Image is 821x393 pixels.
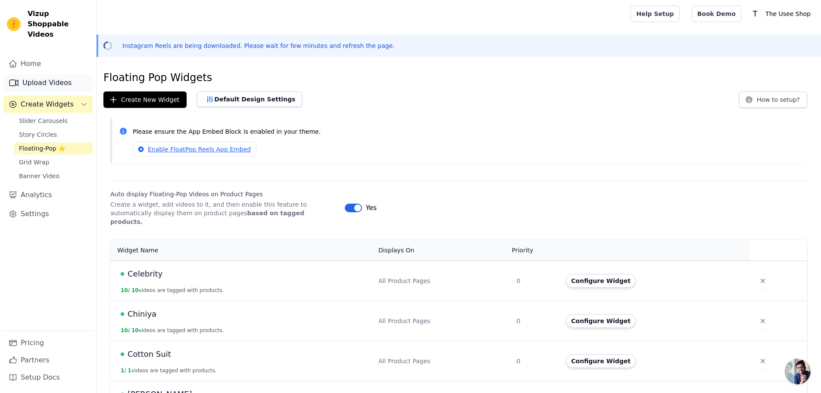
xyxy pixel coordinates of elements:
[3,55,93,72] a: Home
[755,313,771,329] button: Delete widget
[752,9,758,18] text: T
[3,352,93,369] a: Partners
[511,341,561,381] td: 0
[785,358,811,384] a: Open chat
[14,129,93,141] a: Story Circles
[14,115,93,127] a: Slider Carousels
[121,287,130,293] span: 10 /
[566,314,636,328] button: Configure Widget
[748,6,814,22] button: T The Usee Shop
[19,172,59,180] span: Banner Video
[131,287,139,293] span: 10
[28,9,89,40] span: Vizup Shoppable Videos
[755,353,771,369] button: Delete widget
[121,272,124,276] span: Live Published
[121,327,130,333] span: 10 /
[3,369,93,386] a: Setup Docs
[103,91,187,108] button: Create New Widget
[3,186,93,204] a: Analytics
[103,71,814,85] h1: Floating Pop Widgets
[566,354,636,368] button: Configure Widget
[511,261,561,301] td: 0
[131,327,139,333] span: 10
[3,334,93,352] a: Pricing
[110,200,338,226] p: Create a widget, add videos to it, and then enable this feature to automatically display them on ...
[121,327,224,334] button: 10/ 10videos are tagged with products.
[110,210,304,225] strong: based on tagged products.
[373,240,511,261] th: Displays On
[133,127,800,137] p: Please ensure the App Embed Block is enabled in your theme.
[14,156,93,168] a: Grid Wrap
[631,6,679,22] a: Help Setup
[3,205,93,223] a: Settings
[110,240,373,261] th: Widget Name
[122,41,395,50] p: Instagram Reels are being downloaded. Please wait for few minutes and refresh the page.
[110,190,338,198] label: Auto display Floating-Pop Videos on Product Pages
[755,273,771,289] button: Delete widget
[128,268,162,280] span: Celebrity
[128,368,131,374] span: 1
[19,144,66,153] span: Floating-Pop ⭐
[128,308,156,320] span: Chiniya
[21,99,74,110] span: Create Widgets
[511,301,561,341] td: 0
[19,158,49,167] span: Grid Wrap
[121,287,224,294] button: 10/ 10videos are tagged with products.
[692,6,741,22] a: Book Demo
[762,6,814,22] p: The Usee Shop
[121,367,217,374] button: 1/ 1videos are tagged with products.
[3,96,93,113] button: Create Widgets
[121,352,124,356] span: Live Published
[365,203,377,213] span: Yes
[19,130,57,139] span: Story Circles
[378,277,506,285] div: All Product Pages
[378,357,506,365] div: All Product Pages
[739,97,807,106] a: How to setup?
[14,142,93,154] a: Floating-Pop ⭐
[121,368,126,374] span: 1 /
[378,317,506,325] div: All Product Pages
[566,274,636,288] button: Configure Widget
[121,312,124,316] span: Live Published
[128,348,171,360] span: Cotton Suit
[511,240,561,261] th: Priority
[14,170,93,182] a: Banner Video
[345,203,377,213] button: Yes
[133,142,256,157] a: Enable FloatPop Reels App Embed
[7,17,21,31] img: Vizup
[197,91,302,107] button: Default Design Settings
[3,74,93,91] a: Upload Videos
[739,91,807,108] button: How to setup?
[19,116,68,125] span: Slider Carousels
